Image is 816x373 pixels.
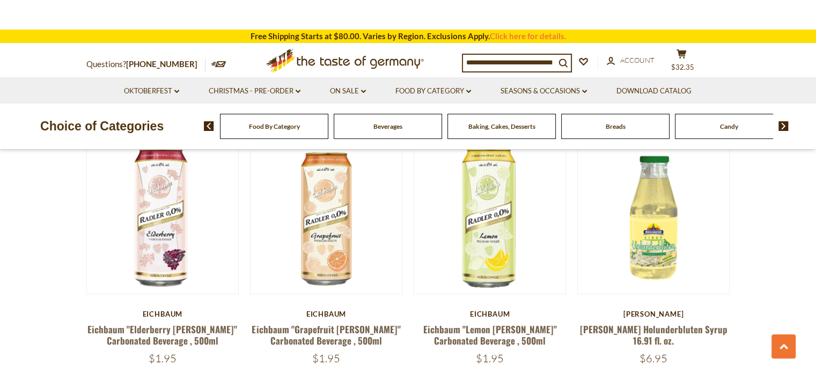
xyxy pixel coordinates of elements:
span: Account [620,56,655,64]
a: Oktoberfest [124,85,179,97]
a: Food By Category [395,85,471,97]
div: Eichbaum [414,310,567,318]
a: On Sale [330,85,366,97]
a: Account [607,55,655,67]
img: Eichbaum "Elderberry Radler" Carbonated Beverage , 500ml [87,142,239,294]
a: Breads [606,122,626,130]
div: Eichbaum [250,310,403,318]
a: Eichbaum "Grapefruit [PERSON_NAME]" Carbonated Beverage , 500ml [252,323,400,347]
button: $32.35 [666,49,698,76]
img: previous arrow [204,121,214,131]
a: Click here for details. [490,31,566,41]
div: [PERSON_NAME] [577,310,730,318]
img: Eichbaum "Grapefruit Radler" Carbonated Beverage , 500ml [251,142,402,294]
span: $1.95 [149,352,177,365]
div: Eichbaum [86,310,239,318]
span: $1.95 [312,352,340,365]
p: Questions? [86,57,205,71]
a: Eichbaum "Lemon [PERSON_NAME]" Carbonated Beverage , 500ml [423,323,557,347]
a: [PHONE_NUMBER] [126,59,197,69]
a: [PERSON_NAME] Holunderbluten Syrup 16.91 fl. oz. [580,323,727,347]
a: Beverages [373,122,402,130]
img: Muehlhauser Holunderbluten Syrup 16.91 fl. oz. [578,142,730,294]
img: Eichbaum "Lemon Radler" Carbonated Beverage , 500ml [414,142,566,294]
span: $32.35 [671,63,694,71]
span: $1.95 [476,352,504,365]
span: $6.95 [639,352,667,365]
a: Seasons & Occasions [501,85,587,97]
a: Christmas - PRE-ORDER [209,85,300,97]
a: Candy [720,122,738,130]
a: Eichbaum "Elderberry [PERSON_NAME]" Carbonated Beverage , 500ml [87,323,237,347]
img: next arrow [778,121,789,131]
a: Download Catalog [616,85,692,97]
a: Baking, Cakes, Desserts [468,122,535,130]
a: Food By Category [249,122,300,130]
